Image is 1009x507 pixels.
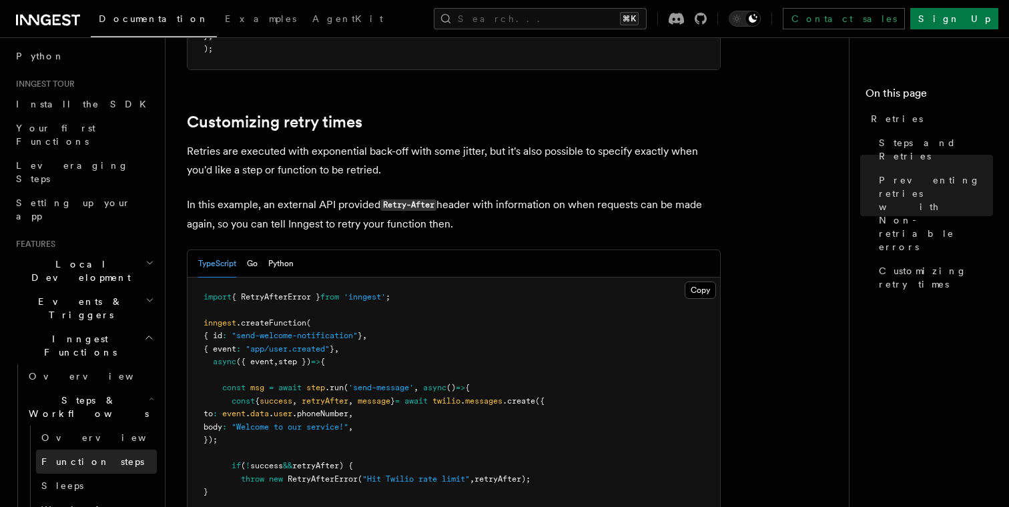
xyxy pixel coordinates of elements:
[260,396,292,406] span: success
[348,383,414,392] span: 'send-message'
[11,116,157,153] a: Your first Functions
[456,383,465,392] span: =>
[874,168,993,259] a: Preventing retries with Non-retriable errors
[292,396,297,406] span: ,
[320,292,339,302] span: from
[204,409,213,418] span: to
[11,239,55,249] span: Features
[362,474,470,484] span: "Hit Twilio rate limit"
[204,292,232,302] span: import
[204,44,213,53] span: );
[866,107,993,131] a: Retries
[348,396,353,406] span: ,
[204,344,236,354] span: { event
[232,396,255,406] span: const
[250,409,269,418] span: data
[278,357,311,366] span: step })
[11,153,157,191] a: Leveraging Steps
[311,357,320,366] span: =>
[222,422,227,432] span: :
[250,461,283,470] span: success
[225,13,296,24] span: Examples
[41,432,179,443] span: Overview
[434,8,647,29] button: Search...⌘K
[395,396,400,406] span: =
[187,142,721,179] p: Retries are executed with exponential back-off with some jitter, but it's also possible to specif...
[11,258,145,284] span: Local Development
[246,461,250,470] span: !
[255,396,260,406] span: {
[232,422,348,432] span: "Welcome to our service!"
[16,197,131,221] span: Setting up your app
[204,331,222,340] span: { id
[213,409,218,418] span: :
[292,409,348,418] span: .phoneNumber
[465,396,502,406] span: messages
[16,160,129,184] span: Leveraging Steps
[292,461,353,470] span: retryAfter) {
[348,409,353,418] span: ,
[288,474,358,484] span: RetryAfterError
[414,383,418,392] span: ,
[879,264,993,291] span: Customizing retry times
[269,409,274,418] span: .
[910,8,998,29] a: Sign Up
[685,282,716,299] button: Copy
[465,383,470,392] span: {
[241,474,264,484] span: throw
[879,173,993,253] span: Preventing retries with Non-retriable errors
[474,474,531,484] span: retryAfter);
[236,318,306,328] span: .createFunction
[304,4,391,36] a: AgentKit
[325,383,344,392] span: .run
[187,195,721,233] p: In this example, an external API provided header with information on when requests can be made ag...
[11,332,144,359] span: Inngest Functions
[204,435,218,444] span: });
[871,112,923,125] span: Retries
[783,8,905,29] a: Contact sales
[268,250,294,278] button: Python
[250,383,264,392] span: msg
[11,79,75,89] span: Inngest tour
[16,123,95,147] span: Your first Functions
[302,396,348,406] span: retryAfter
[204,422,222,432] span: body
[879,136,993,163] span: Steps and Retries
[222,409,246,418] span: event
[16,99,154,109] span: Install the SDK
[446,383,456,392] span: ()
[198,250,236,278] button: TypeScript
[236,357,274,366] span: ({ event
[269,383,274,392] span: =
[204,31,208,41] span: }
[29,371,166,382] span: Overview
[204,318,236,328] span: inngest
[187,113,362,131] a: Customizing retry times
[278,383,302,392] span: await
[312,13,383,24] span: AgentKit
[213,357,236,366] span: async
[390,396,395,406] span: }
[306,318,311,328] span: (
[866,85,993,107] h4: On this page
[348,422,353,432] span: ,
[460,396,465,406] span: .
[274,409,292,418] span: user
[502,396,535,406] span: .create
[247,250,258,278] button: Go
[222,331,227,340] span: :
[344,383,348,392] span: (
[874,259,993,296] a: Customizing retry times
[246,344,330,354] span: "app/user.created"
[11,44,157,68] a: Python
[470,474,474,484] span: ,
[320,357,325,366] span: {
[232,292,320,302] span: { RetryAfterError }
[358,396,390,406] span: message
[11,295,145,322] span: Events & Triggers
[208,31,213,41] span: ,
[204,487,208,496] span: }
[358,474,362,484] span: (
[423,383,446,392] span: async
[535,396,545,406] span: ({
